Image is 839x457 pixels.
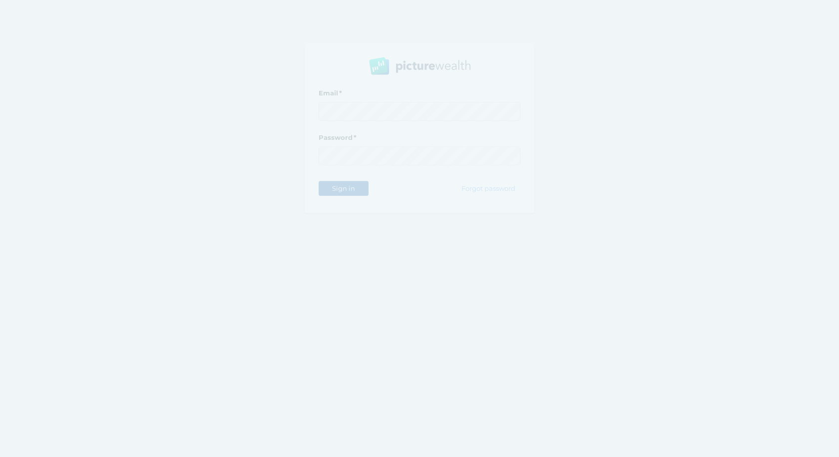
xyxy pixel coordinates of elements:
span: Forgot password [457,176,520,184]
label: Email [319,81,520,94]
button: Forgot password [457,173,520,188]
button: Sign in [319,173,369,188]
span: Sign in [328,176,359,184]
img: PW [369,49,470,67]
label: Password [319,125,520,138]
